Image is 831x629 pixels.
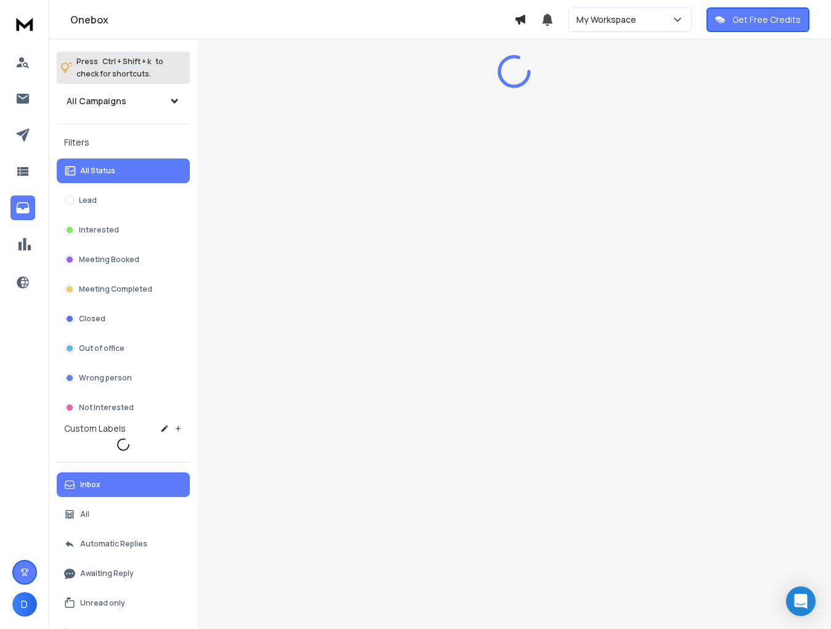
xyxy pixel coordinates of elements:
[70,12,514,27] h1: Onebox
[732,14,801,26] p: Get Free Credits
[576,14,641,26] p: My Workspace
[12,592,37,617] button: D
[786,586,816,616] div: Open Intercom Messenger
[706,7,809,32] button: Get Free Credits
[12,12,37,35] img: logo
